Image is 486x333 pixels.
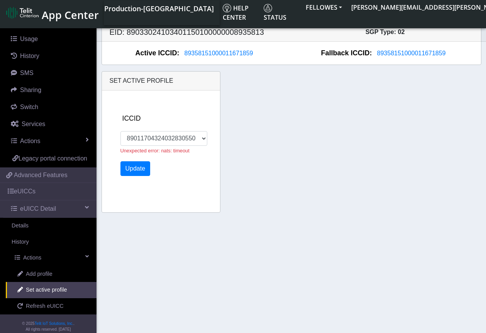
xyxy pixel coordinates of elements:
[264,4,286,22] span: Status
[14,171,68,180] span: Advanced Features
[20,204,56,213] span: eUICC Detail
[3,200,97,217] a: eUICC Detail
[261,0,301,25] a: Status
[19,155,87,162] span: Legacy portal connection
[223,4,231,12] img: knowledge.svg
[366,29,405,35] span: SGP Type: 02
[3,31,97,48] a: Usage
[377,50,446,56] span: 89358151000011671859
[104,0,213,16] a: Your current platform instance
[3,65,97,82] a: SMS
[42,8,99,22] span: App Center
[372,48,451,58] button: 89358151000011671859
[6,266,97,282] a: Add profile
[20,53,39,59] span: History
[104,4,214,13] span: Production-[GEOGRAPHIC_DATA]
[35,321,73,326] a: Telit IoT Solutions, Inc.
[179,48,258,58] button: 89358151000011671859
[3,133,97,150] a: Actions
[20,138,40,144] span: Actions
[264,4,272,12] img: status.svg
[6,282,97,298] a: Set active profile
[22,121,45,127] span: Services
[110,77,173,84] span: Set active profile
[3,82,97,99] a: Sharing
[23,254,41,262] span: Actions
[220,0,261,25] a: Help center
[104,27,291,37] h5: EID: 89033024103401150100000008935813
[26,270,52,278] span: Add profile
[223,4,249,22] span: Help center
[26,286,67,294] span: Set active profile
[122,113,141,123] label: ICCID
[135,48,179,58] span: Active ICCID:
[6,7,39,19] img: logo-telit-cinterion-gw-new.png
[185,50,253,56] span: 89358151000011671859
[301,0,347,14] button: FELLOWES
[6,298,97,314] a: Refresh eUICC
[20,36,38,42] span: Usage
[120,148,190,154] small: Unexpected error: nats: timeout
[3,99,97,116] a: Switch
[20,70,34,76] span: SMS
[6,5,98,21] a: App Center
[20,104,38,110] span: Switch
[321,48,372,58] span: Fallback ICCID:
[3,116,97,133] a: Services
[20,87,41,93] span: Sharing
[120,161,151,176] button: Update
[3,48,97,65] a: History
[26,302,64,311] span: Refresh eUICC
[3,250,97,266] a: Actions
